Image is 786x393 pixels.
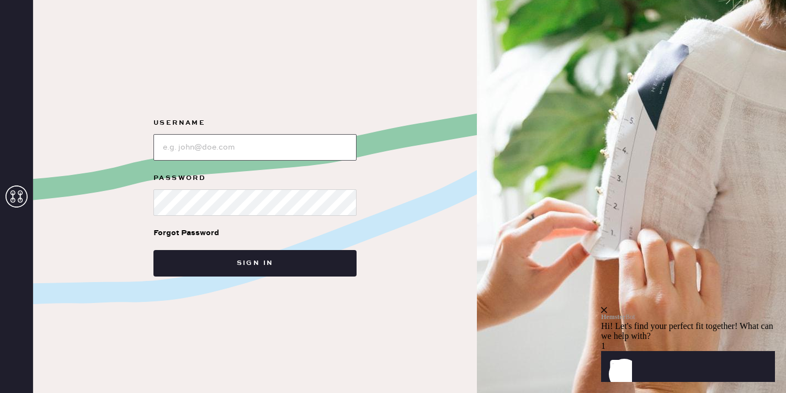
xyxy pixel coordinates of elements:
a: Forgot Password [153,216,219,250]
label: Password [153,172,357,185]
input: e.g. john@doe.com [153,134,357,161]
iframe: Front Chat [601,240,783,391]
label: Username [153,116,357,130]
div: Forgot Password [153,227,219,239]
button: Sign in [153,250,357,277]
